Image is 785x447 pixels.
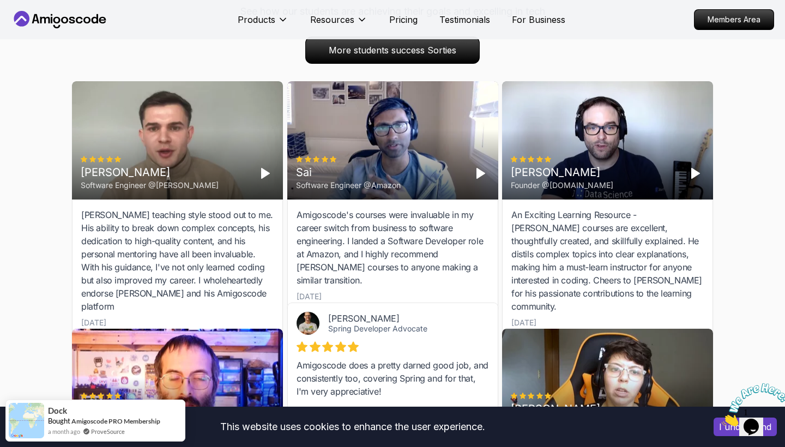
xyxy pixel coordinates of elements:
div: Founder @[DOMAIN_NAME] [511,180,613,191]
img: Josh Long avatar [297,312,319,335]
button: Play [687,165,704,183]
div: Amigoscode's courses were invaluable in my career switch from business to software engineering. I... [297,209,489,287]
iframe: chat widget [717,379,785,431]
a: Spring Developer Advocate [328,324,427,333]
div: Sai [296,165,401,180]
p: Resources [310,13,354,26]
div: [DATE] [81,318,106,329]
span: 1 [4,4,9,14]
img: Chat attention grabber [4,4,72,47]
div: An Exciting Learning Resource - [PERSON_NAME] courses are excellent, thoughtfully created, and sk... [511,209,704,313]
div: [PERSON_NAME] [511,402,678,417]
button: Play [257,165,274,183]
div: [PERSON_NAME] [328,313,472,324]
div: [PERSON_NAME] [81,165,219,180]
div: This website uses cookies to enhance the user experience. [8,415,697,439]
span: a month ago [48,427,80,436]
a: ProveSource [91,427,125,436]
div: [DATE] [511,318,536,329]
div: Software Engineer @Amazon [296,180,401,191]
a: Testimonials [439,13,490,26]
button: Play [472,165,490,183]
a: Pricing [389,13,418,26]
img: provesource social proof notification image [9,403,44,438]
p: Products [238,13,275,26]
span: Bought [48,416,70,425]
div: [PERSON_NAME] teaching style stood out to me. His ability to break down complex concepts, his ded... [81,209,274,313]
button: Products [238,13,288,35]
a: More students success Sorties [305,37,480,64]
p: More students success Sorties [306,37,479,63]
div: [DATE] [297,292,322,303]
button: Resources [310,13,367,35]
p: Members Area [695,10,774,29]
a: For Business [512,13,565,26]
div: Software Engineer @[PERSON_NAME] [81,180,219,191]
span: Dock [48,406,67,415]
a: Members Area [694,9,774,30]
a: Amigoscode PRO Membership [71,417,160,425]
div: [PERSON_NAME] [511,165,613,180]
button: Accept cookies [714,418,777,436]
